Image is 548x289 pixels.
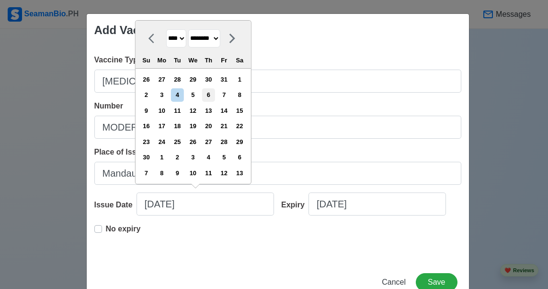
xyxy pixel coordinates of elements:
div: Mo [155,54,168,67]
div: Choose Sunday, November 2nd, 2025 [140,88,153,101]
div: Choose Thursday, November 6th, 2025 [202,88,215,101]
div: Choose Tuesday, November 25th, 2025 [171,135,184,148]
div: Choose Tuesday, October 28th, 2025 [171,73,184,86]
div: Choose Saturday, November 1st, 2025 [233,73,246,86]
div: Choose Wednesday, November 5th, 2025 [186,88,199,101]
div: Choose Monday, November 3rd, 2025 [155,88,168,101]
div: Su [140,54,153,67]
div: Choose Wednesday, December 10th, 2025 [186,167,199,180]
div: Choose Wednesday, November 12th, 2025 [186,104,199,117]
div: Choose Thursday, November 13th, 2025 [202,104,215,117]
div: Choose Tuesday, December 9th, 2025 [171,167,184,180]
div: Choose Wednesday, November 19th, 2025 [186,120,199,132]
div: Choose Friday, November 21st, 2025 [217,120,230,132]
div: Choose Saturday, December 13th, 2025 [233,167,246,180]
input: Ex: Sinovac 1st Dose [94,70,461,93]
div: Choose Thursday, December 4th, 2025 [202,151,215,164]
div: Fr [217,54,230,67]
div: Choose Friday, December 5th, 2025 [217,151,230,164]
div: Expiry [281,199,308,211]
div: Choose Monday, October 27th, 2025 [155,73,168,86]
div: Choose Sunday, November 23rd, 2025 [140,135,153,148]
div: Choose Wednesday, December 3rd, 2025 [186,151,199,164]
div: Choose Thursday, October 30th, 2025 [202,73,215,86]
div: Choose Tuesday, November 18th, 2025 [171,120,184,132]
div: Choose Friday, November 7th, 2025 [217,88,230,101]
div: Choose Friday, November 28th, 2025 [217,135,230,148]
p: No expiry [106,223,141,235]
div: Choose Monday, November 10th, 2025 [155,104,168,117]
div: Choose Monday, November 24th, 2025 [155,135,168,148]
input: Ex: 1234567890 [94,116,461,139]
span: Number [94,102,123,110]
div: Choose Friday, October 31st, 2025 [217,73,230,86]
span: Place of Issue [94,148,146,156]
div: Choose Monday, November 17th, 2025 [155,120,168,132]
span: Vaccine Type [94,56,142,64]
div: Th [202,54,215,67]
div: Choose Thursday, November 20th, 2025 [202,120,215,132]
div: Choose Wednesday, October 29th, 2025 [186,73,199,86]
div: Choose Sunday, December 7th, 2025 [140,167,153,180]
div: Add Vaccination Record [94,22,227,39]
div: Choose Saturday, November 22nd, 2025 [233,120,246,132]
div: Choose Tuesday, December 2nd, 2025 [171,151,184,164]
div: Choose Sunday, November 16th, 2025 [140,120,153,132]
div: Choose Monday, December 1st, 2025 [155,151,168,164]
div: Choose Saturday, November 8th, 2025 [233,88,246,101]
div: Choose Saturday, December 6th, 2025 [233,151,246,164]
div: Sa [233,54,246,67]
div: Choose Saturday, November 15th, 2025 [233,104,246,117]
div: Choose Tuesday, November 11th, 2025 [171,104,184,117]
div: Choose Friday, November 14th, 2025 [217,104,230,117]
div: Choose Sunday, November 9th, 2025 [140,104,153,117]
div: Choose Friday, December 12th, 2025 [217,167,230,180]
div: Choose Monday, December 8th, 2025 [155,167,168,180]
div: Choose Sunday, October 26th, 2025 [140,73,153,86]
span: Cancel [382,278,406,286]
div: Choose Thursday, December 11th, 2025 [202,167,215,180]
div: Choose Saturday, November 29th, 2025 [233,135,246,148]
div: Tu [171,54,184,67]
div: We [186,54,199,67]
div: month 2025-11 [138,72,248,181]
div: Choose Sunday, November 30th, 2025 [140,151,153,164]
div: Issue Date [94,199,137,211]
div: Choose Tuesday, November 4th, 2025 [171,88,184,101]
div: Choose Thursday, November 27th, 2025 [202,135,215,148]
input: Ex: Manila [94,162,461,185]
div: Choose Wednesday, November 26th, 2025 [186,135,199,148]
